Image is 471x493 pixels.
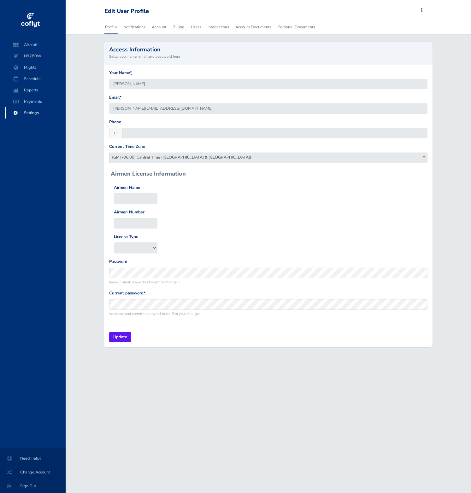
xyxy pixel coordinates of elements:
[104,8,149,15] div: Edit User Profile
[109,119,121,125] label: Phone
[11,73,59,84] span: Schedule
[109,311,427,316] small: we need your current password to confirm your changes
[109,94,121,101] label: Email
[11,96,59,107] span: Payments
[109,332,131,342] input: Update
[109,128,122,138] span: +1
[109,153,427,162] span: (GMT-06:00) Central Time (US & Canada)
[120,95,121,100] abbr: required
[8,453,58,464] span: Need Help?
[11,39,59,50] span: Aircraft
[11,62,59,73] span: Flights
[104,20,118,34] a: Profile
[114,209,144,216] label: Airmen Number
[109,143,145,150] label: Current Time Zone
[109,258,127,265] label: Password
[114,184,140,191] label: Airmen Name
[109,153,427,163] span: (GMT-06:00) Central Time (US & Canada)
[8,467,58,478] span: Change Account
[114,234,138,240] label: License Type
[109,279,427,285] small: leave it blank if you don't want to change it
[11,84,59,96] span: Reports
[8,480,58,492] span: Sign Out
[11,107,59,119] span: Settings
[130,70,132,76] abbr: required
[109,290,145,297] label: Current password
[111,171,186,177] h2: Airmen License Information
[151,20,167,34] a: Account
[207,20,230,34] a: Integrations
[123,20,146,34] a: Notifications
[190,20,202,34] a: Users
[20,11,41,30] img: coflyt logo
[109,54,427,59] small: Setup your name, email and password here
[109,70,132,76] label: Your Name
[235,20,272,34] a: Account Documents
[172,20,185,34] a: Billing
[144,290,145,296] abbr: required
[109,47,427,52] h2: Access Information
[11,50,59,62] span: N9280W
[277,20,316,34] a: Personal Documents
